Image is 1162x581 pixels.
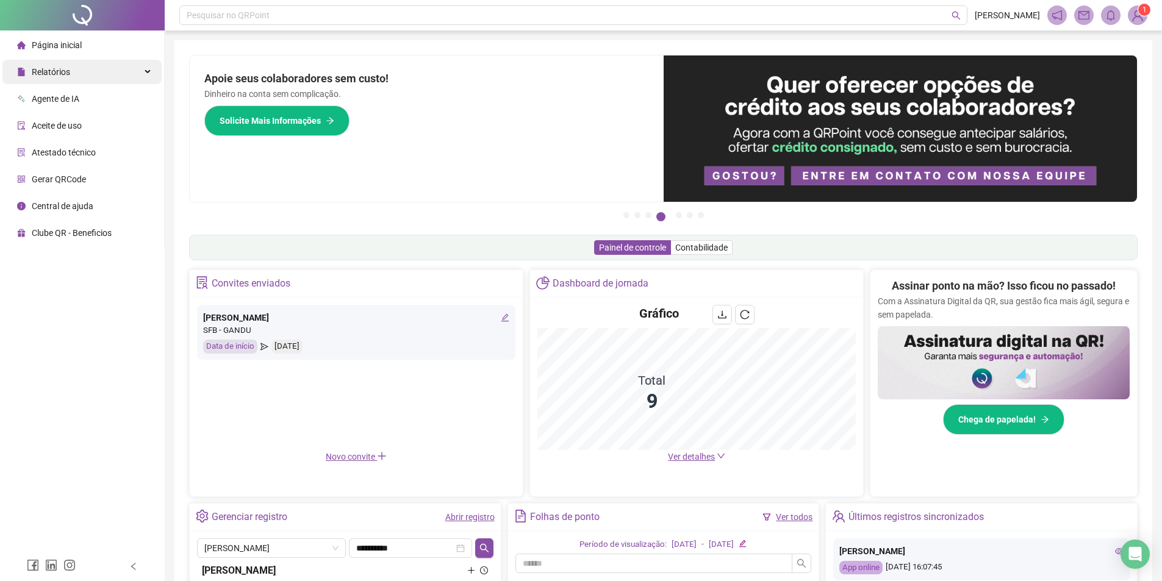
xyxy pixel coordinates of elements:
div: Gerenciar registro [212,507,287,527]
span: download [717,310,727,319]
span: reload [740,310,750,319]
span: solution [17,148,26,157]
img: banner%2Fa8ee1423-cce5-4ffa-a127-5a2d429cc7d8.png [664,55,1138,202]
button: 2 [634,212,640,218]
img: banner%2F02c71560-61a6-44d4-94b9-c8ab97240462.png [878,326,1130,399]
span: info-circle [17,202,26,210]
span: edit [501,313,509,322]
div: App online [839,561,883,575]
span: Chega de papelada! [958,413,1036,426]
span: plus [467,566,475,574]
button: 3 [645,212,651,218]
p: Dinheiro na conta sem complicação. [204,87,649,101]
span: filter [762,513,771,521]
span: linkedin [45,559,57,571]
div: Data de início [203,340,257,354]
span: Relatórios [32,67,70,77]
button: 1 [623,212,629,218]
span: search [952,11,961,20]
a: Ver todos [776,512,812,522]
span: facebook [27,559,39,571]
span: Agente de IA [32,94,79,104]
span: left [129,562,138,571]
span: home [17,41,26,49]
h4: Gráfico [639,305,679,322]
h2: Assinar ponto na mão? Isso ficou no passado! [892,277,1116,294]
span: audit [17,121,26,130]
button: 7 [698,212,704,218]
span: send [260,340,268,354]
button: 6 [687,212,693,218]
span: 1 [1142,5,1147,14]
button: 5 [676,212,682,218]
div: [DATE] [709,538,734,551]
div: [PERSON_NAME] [203,311,509,324]
span: clock-circle [480,566,488,574]
span: file [17,68,26,76]
span: Atestado técnico [32,148,96,157]
span: search [797,558,806,568]
button: Solicite Mais Informações [204,105,350,136]
div: Dashboard de jornada [553,273,648,294]
div: Folhas de ponto [530,507,600,527]
span: notification [1052,10,1063,21]
div: [DATE] [672,538,697,551]
span: Página inicial [32,40,82,50]
span: solution [196,276,209,289]
a: Ver detalhes down [668,452,725,462]
button: Chega de papelada! [943,404,1064,435]
div: [DATE] [271,340,303,354]
span: mail [1078,10,1089,21]
span: arrow-right [1041,415,1049,424]
span: qrcode [17,175,26,184]
div: Período de visualização: [579,538,667,551]
div: - [701,538,704,551]
span: Solicite Mais Informações [220,114,321,127]
span: plus [377,451,387,461]
div: Últimos registros sincronizados [848,507,984,527]
div: SFB - GANDU [203,324,509,337]
span: search [479,543,489,553]
span: Central de ajuda [32,201,93,211]
sup: Atualize o seu contato no menu Meus Dados [1138,4,1150,16]
a: Abrir registro [445,512,495,522]
p: Com a Assinatura Digital da QR, sua gestão fica mais ágil, segura e sem papelada. [878,294,1130,321]
span: Novo convite [326,452,387,462]
span: edit [739,540,747,547]
span: eye [1115,547,1124,555]
span: [PERSON_NAME] [975,9,1040,22]
button: 4 [656,212,665,221]
h2: Apoie seus colaboradores sem custo! [204,70,649,87]
div: Open Intercom Messenger [1121,540,1150,569]
div: [PERSON_NAME] [202,563,489,578]
span: Gerar QRCode [32,174,86,184]
span: down [717,452,725,460]
span: pie-chart [536,276,549,289]
span: Ver detalhes [668,452,715,462]
span: gift [17,229,26,237]
span: instagram [63,559,76,571]
span: Aceite de uso [32,121,82,130]
span: Painel de controle [599,243,666,252]
div: [PERSON_NAME] [839,544,1124,558]
span: team [832,510,845,522]
span: Clube QR - Beneficios [32,228,112,238]
span: LUIZ ALBERTO DE JESUS SANTOS [204,539,339,557]
div: Convites enviados [212,273,290,294]
span: Contabilidade [675,243,728,252]
span: file-text [514,510,527,522]
span: bell [1105,10,1116,21]
div: [DATE] 16:07:45 [839,561,1124,575]
span: setting [196,510,209,522]
span: arrow-right [326,116,334,125]
img: 94291 [1128,6,1147,24]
